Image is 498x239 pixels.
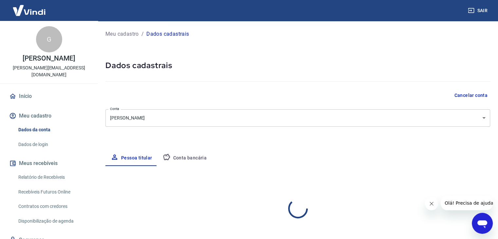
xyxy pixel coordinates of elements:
[16,185,90,199] a: Recebíveis Futuros Online
[105,60,490,71] h5: Dados cadastrais
[16,200,90,213] a: Contratos com credores
[5,64,93,78] p: [PERSON_NAME][EMAIL_ADDRESS][DOMAIN_NAME]
[452,89,490,101] button: Cancelar conta
[8,89,90,103] a: Início
[16,171,90,184] a: Relatório de Recebíveis
[141,30,144,38] p: /
[467,5,490,17] button: Sair
[441,196,493,210] iframe: Mensagem da empresa
[146,30,189,38] p: Dados cadastrais
[8,0,50,20] img: Vindi
[36,26,62,52] div: G
[16,138,90,151] a: Dados de login
[105,150,157,166] button: Pessoa titular
[105,109,490,127] div: [PERSON_NAME]
[8,156,90,171] button: Meus recebíveis
[4,5,55,10] span: Olá! Precisa de ajuda?
[16,214,90,228] a: Disponibilização de agenda
[23,55,75,62] p: [PERSON_NAME]
[105,30,139,38] a: Meu cadastro
[157,150,212,166] button: Conta bancária
[472,213,493,234] iframe: Botão para abrir a janela de mensagens
[16,123,90,137] a: Dados da conta
[8,109,90,123] button: Meu cadastro
[110,106,119,111] label: Conta
[425,197,438,210] iframe: Fechar mensagem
